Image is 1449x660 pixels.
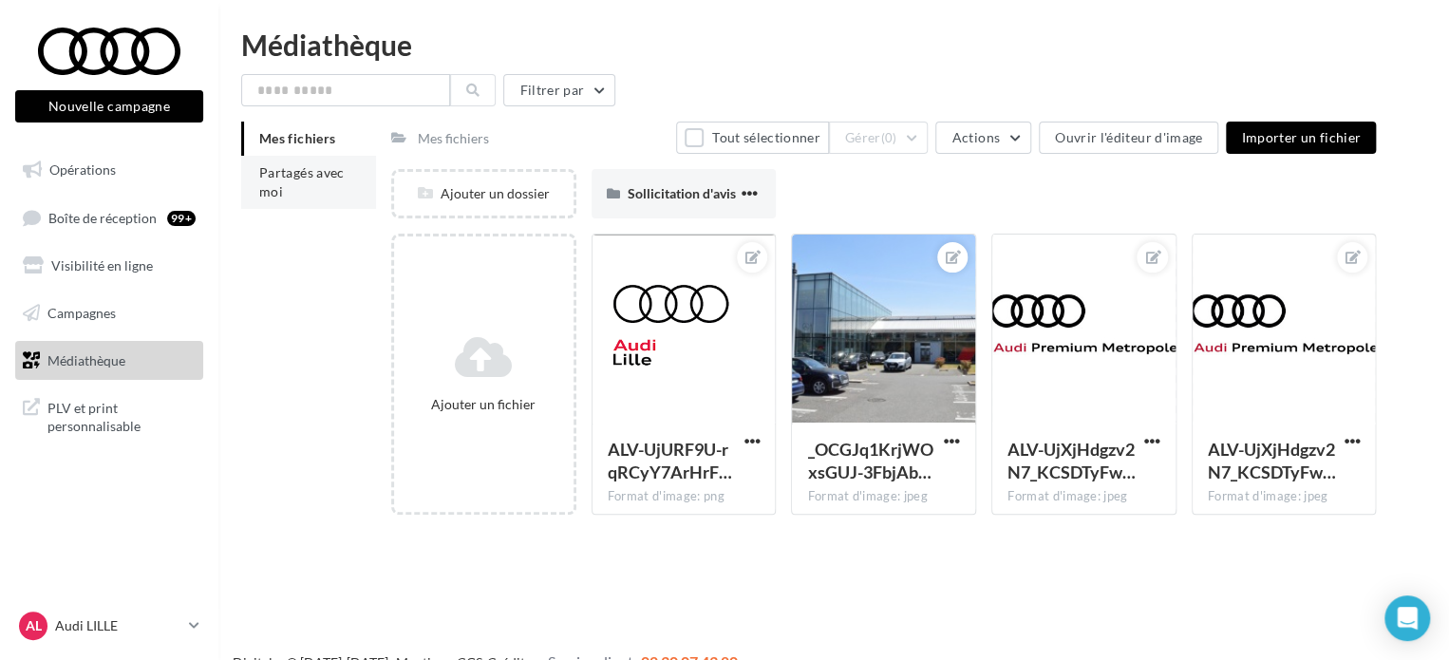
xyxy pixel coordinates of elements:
[167,211,196,226] div: 99+
[55,616,181,635] p: Audi LILLE
[11,198,207,238] a: Boîte de réception99+
[829,122,929,154] button: Gérer(0)
[1208,488,1361,505] div: Format d'image: jpeg
[1039,122,1218,154] button: Ouvrir l'éditeur d'image
[676,122,828,154] button: Tout sélectionner
[259,130,335,146] span: Mes fichiers
[1384,595,1430,641] div: Open Intercom Messenger
[628,185,736,201] span: Sollicitation d'avis
[26,616,42,635] span: AL
[608,439,732,482] span: ALV-UjURF9U-rqRCyY7ArHrFbgmQ2DO2bltMgvt5gKogMqIwgiqN_x0
[49,161,116,178] span: Opérations
[1241,129,1361,145] span: Importer un fichier
[11,341,207,381] a: Médiathèque
[394,184,574,203] div: Ajouter un dossier
[935,122,1030,154] button: Actions
[48,209,157,225] span: Boîte de réception
[259,164,345,199] span: Partagés avec moi
[503,74,615,106] button: Filtrer par
[1007,439,1136,482] span: ALV-UjXjHdgzv2N7_KCSDTyFwkDSjMhN5X3qn8kGenwxjw1l-YCUFoA
[47,305,116,321] span: Campagnes
[47,395,196,436] span: PLV et print personnalisable
[402,395,566,414] div: Ajouter un fichier
[881,130,897,145] span: (0)
[51,257,153,273] span: Visibilité en ligne
[47,351,125,368] span: Médiathèque
[15,608,203,644] a: AL Audi LILLE
[11,150,207,190] a: Opérations
[1226,122,1376,154] button: Importer un fichier
[418,129,489,148] div: Mes fichiers
[608,488,761,505] div: Format d'image: png
[11,293,207,333] a: Campagnes
[1007,488,1160,505] div: Format d'image: jpeg
[11,387,207,443] a: PLV et print personnalisable
[241,30,1426,59] div: Médiathèque
[1208,439,1336,482] span: ALV-UjXjHdgzv2N7_KCSDTyFwkDSjMhN5X3qn8kGenwxjw1l-YCUFoA
[15,90,203,123] button: Nouvelle campagne
[11,246,207,286] a: Visibilité en ligne
[807,488,960,505] div: Format d'image: jpeg
[951,129,999,145] span: Actions
[807,439,932,482] span: _OCGJq1KrjWOxsGUJ-3FbjAbdsbrU641ajpzxbtnPJVO_ax-F0q9rJjhGImFCRJtOCwBxMbUeDw6PgLq=s0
